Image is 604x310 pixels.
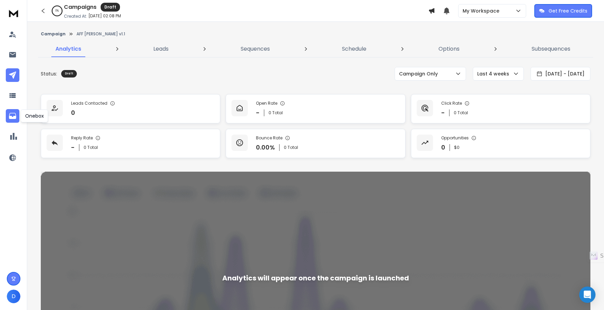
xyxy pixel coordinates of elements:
p: My Workspace [463,7,502,14]
p: Created At: [64,14,87,19]
p: 0 Total [269,110,283,116]
p: Analytics [55,45,81,53]
p: - [441,108,445,118]
p: Sequences [241,45,270,53]
p: - [71,143,75,152]
p: Last 4 weeks [477,70,512,77]
a: Leads [149,41,173,57]
button: [DATE] - [DATE] [531,67,590,81]
a: Leads Contacted0 [41,94,220,123]
a: Options [434,41,464,57]
p: Bounce Rate [256,135,282,141]
button: Get Free Credits [534,4,592,18]
p: Get Free Credits [549,7,587,14]
p: $ 0 [454,145,460,150]
p: - [256,108,260,118]
p: Reply Rate [71,135,93,141]
div: Onebox [21,109,48,122]
a: Bounce Rate0.00%0 Total [226,129,405,158]
a: Reply Rate-0 Total [41,129,220,158]
a: Click Rate-0 Total [411,94,590,123]
p: 0 Total [284,145,298,150]
p: Options [438,45,460,53]
p: 0.00 % [256,143,275,152]
p: 0 Total [84,145,98,150]
p: Schedule [342,45,366,53]
div: Draft [101,3,120,12]
a: Subsequences [528,41,574,57]
a: Schedule [338,41,370,57]
p: AFF [PERSON_NAME] v1.1 [76,31,125,37]
p: Campaign Only [399,70,441,77]
p: Leads [153,45,169,53]
p: Opportunities [441,135,469,141]
p: 0 [71,108,75,118]
button: Campaign [41,31,66,37]
p: Status: [41,70,57,77]
p: 0 [441,143,445,152]
p: 0 % [55,9,59,13]
p: Subsequences [532,45,570,53]
p: [DATE] 02:08 PM [88,13,121,19]
p: Leads Contacted [71,101,107,106]
div: Analytics will appear once the campaign is launched [222,273,409,283]
h1: Campaigns [64,3,97,11]
button: D [7,290,20,303]
a: Sequences [237,41,274,57]
div: Draft [61,70,77,77]
a: Opportunities0$0 [411,129,590,158]
p: Click Rate [441,101,462,106]
a: Analytics [51,41,85,57]
img: logo [7,7,20,19]
p: 0 Total [454,110,468,116]
a: Open Rate-0 Total [226,94,405,123]
div: Open Intercom Messenger [579,287,596,303]
p: Open Rate [256,101,277,106]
